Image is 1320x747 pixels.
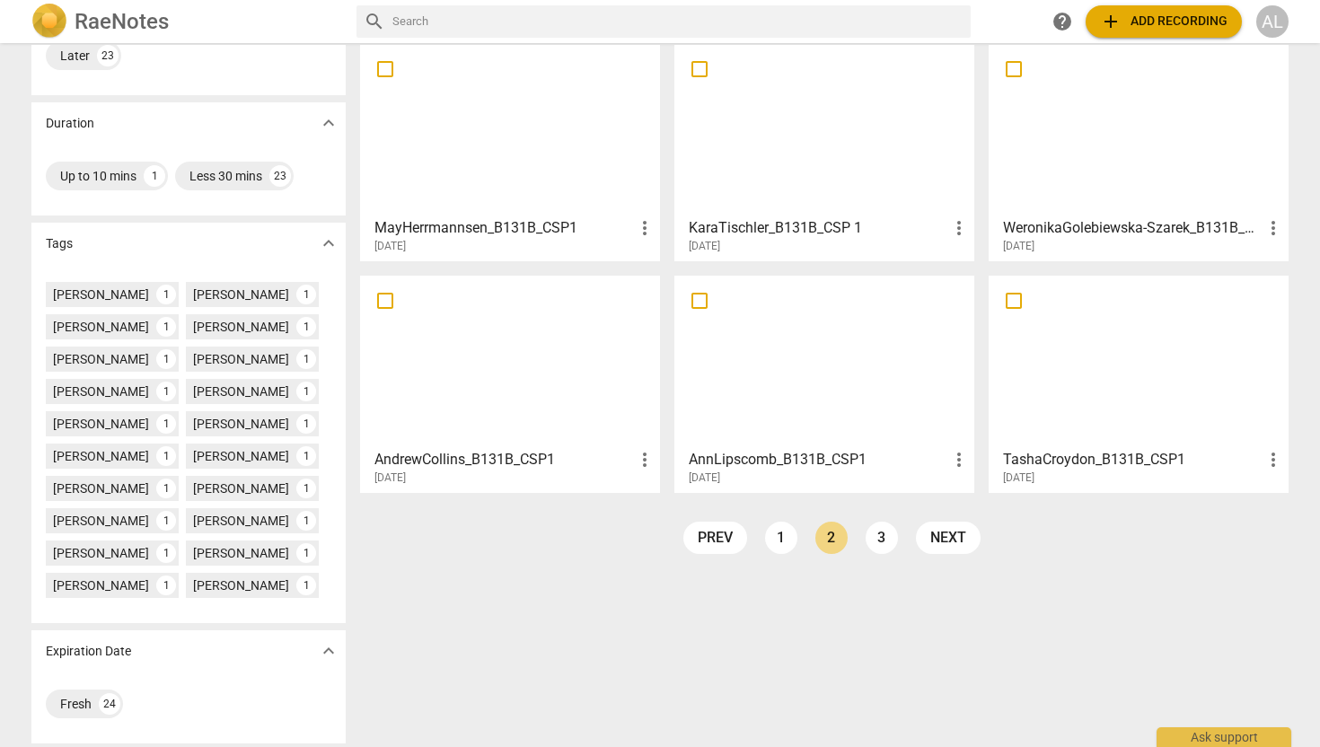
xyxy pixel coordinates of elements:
a: prev [683,522,747,554]
h3: MayHerrmannsen_B131B_CSP1 [374,217,634,239]
div: 24 [99,693,120,715]
h3: AndrewCollins_B131B_CSP1 [374,449,634,470]
div: [PERSON_NAME] [193,286,289,303]
div: [PERSON_NAME] [53,350,149,368]
a: KaraTischler_B131B_CSP 1[DATE] [681,50,968,253]
div: 1 [296,285,316,304]
div: Less 30 mins [189,167,262,185]
span: expand_more [318,640,339,662]
a: MayHerrmannsen_B131B_CSP1[DATE] [366,50,654,253]
div: [PERSON_NAME] [53,382,149,400]
span: add [1100,11,1122,32]
div: [PERSON_NAME] [53,544,149,562]
div: 1 [296,479,316,498]
input: Search [392,7,964,36]
p: Tags [46,234,73,253]
a: AndrewCollins_B131B_CSP1[DATE] [366,282,654,485]
div: [PERSON_NAME] [53,286,149,303]
div: [PERSON_NAME] [53,415,149,433]
div: 1 [156,479,176,498]
p: Duration [46,114,94,133]
div: Later [60,47,90,65]
span: expand_more [318,233,339,254]
div: [PERSON_NAME] [53,576,149,594]
div: 1 [296,382,316,401]
div: [PERSON_NAME] [53,512,149,530]
a: Page 3 [866,522,898,554]
div: [PERSON_NAME] [53,479,149,497]
div: 1 [296,349,316,369]
span: more_vert [948,217,970,239]
span: more_vert [1263,217,1284,239]
span: more_vert [948,449,970,470]
span: more_vert [634,449,656,470]
div: 1 [296,576,316,595]
div: 23 [97,45,119,66]
div: [PERSON_NAME] [193,576,289,594]
div: 23 [269,165,291,187]
span: Add recording [1100,11,1228,32]
span: [DATE] [374,239,406,254]
div: 1 [296,543,316,563]
div: 1 [156,543,176,563]
div: [PERSON_NAME] [193,544,289,562]
div: 1 [156,446,176,466]
div: 1 [296,414,316,434]
div: [PERSON_NAME] [193,415,289,433]
div: Fresh [60,695,92,713]
div: Ask support [1157,727,1291,747]
div: 1 [156,349,176,369]
a: Page 1 [765,522,797,554]
span: [DATE] [1003,470,1034,486]
button: AL [1256,5,1289,38]
span: [DATE] [689,239,720,254]
div: [PERSON_NAME] [193,447,289,465]
div: [PERSON_NAME] [53,318,149,336]
button: Show more [315,110,342,136]
a: Help [1046,5,1078,38]
a: Page 2 is your current page [815,522,848,554]
div: 1 [296,317,316,337]
span: [DATE] [689,470,720,486]
button: Show more [315,637,342,664]
span: [DATE] [374,470,406,486]
p: Expiration Date [46,642,131,661]
div: 1 [296,446,316,466]
a: AnnLipscomb_B131B_CSP1[DATE] [681,282,968,485]
h2: RaeNotes [75,9,169,34]
div: [PERSON_NAME] [193,350,289,368]
div: 1 [156,285,176,304]
span: search [364,11,385,32]
span: [DATE] [1003,239,1034,254]
h3: AnnLipscomb_B131B_CSP1 [689,449,948,470]
div: 1 [296,511,316,531]
div: 1 [156,382,176,401]
div: 1 [156,414,176,434]
div: [PERSON_NAME] [193,479,289,497]
h3: WeronikaGolebiewska-Szarek_B131B_CSP1 [1003,217,1263,239]
span: more_vert [634,217,656,239]
h3: TashaCroydon_B131B_CSP1 [1003,449,1263,470]
button: Show more [315,230,342,257]
div: 1 [156,317,176,337]
button: Upload [1086,5,1242,38]
div: 1 [156,576,176,595]
div: 1 [144,165,165,187]
div: [PERSON_NAME] [193,382,289,400]
a: TashaCroydon_B131B_CSP1[DATE] [995,282,1282,485]
a: next [916,522,981,554]
span: help [1052,11,1073,32]
a: LogoRaeNotes [31,4,342,40]
span: expand_more [318,112,339,134]
div: 1 [156,511,176,531]
span: more_vert [1263,449,1284,470]
img: Logo [31,4,67,40]
div: [PERSON_NAME] [193,512,289,530]
h3: KaraTischler_B131B_CSP 1 [689,217,948,239]
div: [PERSON_NAME] [193,318,289,336]
div: [PERSON_NAME] [53,447,149,465]
div: Up to 10 mins [60,167,136,185]
a: WeronikaGolebiewska-Szarek_B131B_CSP1[DATE] [995,50,1282,253]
